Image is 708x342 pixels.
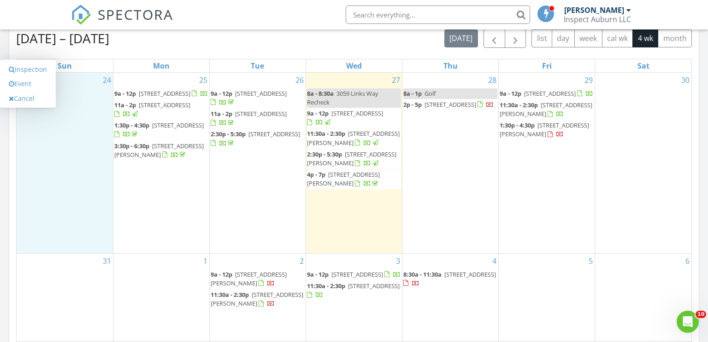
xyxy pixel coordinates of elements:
a: 9a - 12p [STREET_ADDRESS][PERSON_NAME] [211,270,287,287]
td: Go to August 24, 2025 [17,73,113,254]
a: 3:30p - 6:30p [STREET_ADDRESS][PERSON_NAME] [114,142,204,159]
span: 9a - 12p [211,270,232,278]
a: Inspection [4,62,52,77]
span: 11:30a - 2:30p [211,290,249,299]
td: Go to August 26, 2025 [209,73,306,254]
a: 4p - 7p [STREET_ADDRESS][PERSON_NAME] [307,170,380,187]
a: Go to August 31, 2025 [101,254,113,268]
span: 9a - 12p [307,109,329,117]
span: 4p - 7p [307,170,325,179]
td: Go to September 5, 2025 [499,253,595,341]
a: 11:30a - 2:30p [STREET_ADDRESS][PERSON_NAME] [211,290,305,309]
a: 2p - 5p [STREET_ADDRESS] [403,100,494,109]
span: [STREET_ADDRESS][PERSON_NAME] [211,270,287,287]
span: 11:30a - 2:30p [500,101,538,109]
a: 11:30a - 2:30p [STREET_ADDRESS] [307,282,400,299]
a: Go to August 24, 2025 [101,73,113,87]
button: day [552,29,575,47]
span: [STREET_ADDRESS][PERSON_NAME] [307,170,380,187]
a: Go to August 30, 2025 [679,73,691,87]
button: Previous [484,29,505,48]
a: 2p - 5p [STREET_ADDRESS] [403,99,497,110]
a: 1:30p - 4:30p [STREET_ADDRESS] [114,120,208,140]
span: 9a - 12p [211,89,232,98]
a: 9a - 12p [STREET_ADDRESS] [307,270,401,278]
div: Inspect Auburn LLC [564,15,631,24]
button: week [574,29,602,47]
a: Go to August 26, 2025 [294,73,306,87]
span: 11:30a - 2:30p [307,282,345,290]
button: cal wk [602,29,633,47]
a: Go to September 6, 2025 [684,254,691,268]
h2: [DATE] – [DATE] [16,29,109,47]
a: Go to August 29, 2025 [583,73,595,87]
span: [STREET_ADDRESS][PERSON_NAME] [211,290,303,307]
a: 11:30a - 2:30p [STREET_ADDRESS] [307,281,401,301]
a: 9a - 12p [STREET_ADDRESS] [500,89,593,98]
a: 11a - 2p [STREET_ADDRESS] [211,110,287,127]
a: 11:30a - 2:30p [STREET_ADDRESS][PERSON_NAME] [500,100,594,120]
a: 9a - 12p [STREET_ADDRESS] [211,89,287,106]
a: Go to September 5, 2025 [587,254,595,268]
td: Go to September 1, 2025 [113,253,209,341]
button: 4 wk [632,29,658,47]
a: Monday [151,59,171,72]
div: [PERSON_NAME] [564,6,624,15]
span: 1:30p - 4:30p [114,121,149,129]
a: 11a - 2p [STREET_ADDRESS] [114,100,208,120]
span: [STREET_ADDRESS] [425,100,476,109]
td: Go to September 4, 2025 [402,253,499,341]
button: [DATE] [444,29,478,47]
a: 11:30a - 2:30p [STREET_ADDRESS][PERSON_NAME] [211,290,303,307]
iframe: Intercom live chat [677,311,699,333]
td: Go to September 6, 2025 [595,253,691,341]
a: 1:30p - 4:30p [STREET_ADDRESS] [114,121,204,138]
a: 2:30p - 5:30p [STREET_ADDRESS][PERSON_NAME] [307,149,401,169]
a: 2:30p - 5:30p [STREET_ADDRESS] [211,130,300,147]
a: 8:30a - 11:30a [STREET_ADDRESS] [403,270,496,287]
span: 8a - 1p [403,89,422,98]
a: SPECTORA [71,12,173,32]
td: Go to August 27, 2025 [306,73,402,254]
td: Go to September 3, 2025 [306,253,402,341]
a: 9a - 12p [STREET_ADDRESS][PERSON_NAME] [211,269,305,289]
a: Thursday [442,59,460,72]
a: 9a - 12p [STREET_ADDRESS] [307,269,401,280]
span: 2p - 5p [403,100,422,109]
span: [STREET_ADDRESS][PERSON_NAME] [114,142,204,159]
span: 11a - 2p [114,101,136,109]
img: The Best Home Inspection Software - Spectora [71,5,91,25]
span: 11:30a - 2:30p [307,129,345,138]
a: 3:30p - 6:30p [STREET_ADDRESS][PERSON_NAME] [114,141,208,161]
a: Go to August 25, 2025 [197,73,209,87]
a: Friday [540,59,554,72]
span: [STREET_ADDRESS] [248,130,300,138]
a: 1:30p - 4:30p [STREET_ADDRESS][PERSON_NAME] [500,120,594,140]
a: 2:30p - 5:30p [STREET_ADDRESS] [211,129,305,149]
span: [STREET_ADDRESS][PERSON_NAME] [500,101,592,118]
a: 11a - 2p [STREET_ADDRESS] [114,101,190,118]
input: Search everything... [346,6,530,24]
span: [STREET_ADDRESS] [139,101,190,109]
a: 1:30p - 4:30p [STREET_ADDRESS][PERSON_NAME] [500,121,589,138]
span: [STREET_ADDRESS] [331,270,383,278]
a: 9a - 12p [STREET_ADDRESS] [500,88,594,99]
a: 9a - 12p [STREET_ADDRESS] [307,108,401,128]
span: [STREET_ADDRESS] [331,109,383,117]
a: Go to September 3, 2025 [394,254,402,268]
span: 2:30p - 5:30p [307,150,342,158]
a: 2:30p - 5:30p [STREET_ADDRESS][PERSON_NAME] [307,150,396,167]
span: 8a - 8:30a [307,89,334,98]
td: Go to August 29, 2025 [499,73,595,254]
span: [STREET_ADDRESS] [139,89,190,98]
a: Go to September 4, 2025 [490,254,498,268]
span: [STREET_ADDRESS] [348,282,400,290]
a: Go to August 27, 2025 [390,73,402,87]
span: 3:30p - 6:30p [114,142,149,150]
span: [STREET_ADDRESS] [152,121,204,129]
span: 11a - 2p [211,110,232,118]
button: list [531,29,552,47]
span: 9a - 12p [500,89,521,98]
td: Go to August 30, 2025 [595,73,691,254]
a: 4p - 7p [STREET_ADDRESS][PERSON_NAME] [307,169,401,189]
